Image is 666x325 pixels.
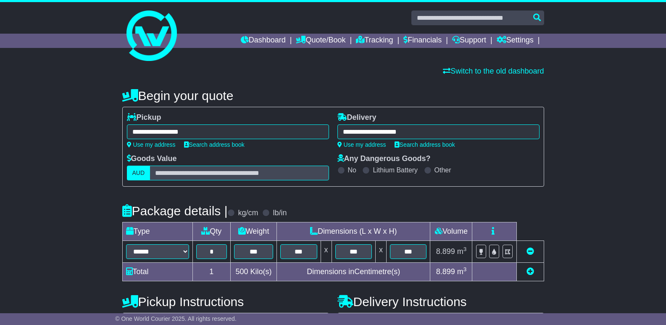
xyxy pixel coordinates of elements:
[277,263,430,281] td: Dimensions in Centimetre(s)
[375,241,386,263] td: x
[127,141,176,148] a: Use my address
[463,246,467,252] sup: 3
[526,247,534,256] a: Remove this item
[127,154,177,164] label: Goods Value
[238,209,258,218] label: kg/cm
[373,166,418,174] label: Lithium Battery
[273,209,287,218] label: lb/in
[457,247,467,256] span: m
[337,113,376,122] label: Delivery
[296,34,345,48] a: Quote/Book
[452,34,486,48] a: Support
[122,204,228,218] h4: Package details |
[277,222,430,241] td: Dimensions (L x W x H)
[403,34,442,48] a: Financials
[526,267,534,276] a: Add new item
[122,263,192,281] td: Total
[395,141,455,148] a: Search address book
[236,267,248,276] span: 500
[127,166,150,180] label: AUD
[463,266,467,272] sup: 3
[348,166,356,174] label: No
[115,315,237,322] span: © One World Courier 2025. All rights reserved.
[192,222,231,241] td: Qty
[122,222,192,241] td: Type
[127,113,161,122] label: Pickup
[184,141,245,148] a: Search address book
[337,154,431,164] label: Any Dangerous Goods?
[321,241,332,263] td: x
[430,222,472,241] td: Volume
[443,67,544,75] a: Switch to the old dashboard
[436,247,455,256] span: 8.899
[192,263,231,281] td: 1
[337,295,544,309] h4: Delivery Instructions
[457,267,467,276] span: m
[356,34,393,48] a: Tracking
[337,141,386,148] a: Use my address
[436,267,455,276] span: 8.899
[122,89,544,103] h4: Begin your quote
[434,166,451,174] label: Other
[231,263,277,281] td: Kilo(s)
[122,295,329,309] h4: Pickup Instructions
[231,222,277,241] td: Weight
[241,34,286,48] a: Dashboard
[497,34,534,48] a: Settings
